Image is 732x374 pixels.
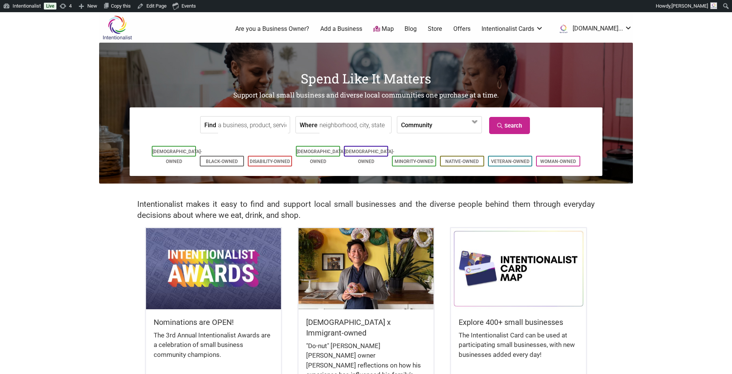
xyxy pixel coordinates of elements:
label: Where [300,117,318,133]
a: Intentionalist Cards [482,25,543,33]
a: Add a Business [320,25,362,33]
a: Search [489,117,530,134]
img: Intentionalist Awards [146,228,281,309]
a: [DEMOGRAPHIC_DATA]-Owned [152,149,202,164]
img: Intentionalist [99,15,135,40]
label: Find [204,117,216,133]
a: [DEMOGRAPHIC_DATA]-Owned [345,149,394,164]
a: Minority-Owned [395,159,433,164]
a: Offers [453,25,470,33]
label: Community [401,117,432,133]
span: [PERSON_NAME] [671,3,708,9]
a: Veteran-Owned [491,159,530,164]
a: Blog [405,25,417,33]
a: Map [373,25,394,34]
a: Black-Owned [206,159,238,164]
input: a business, product, service [218,117,288,134]
img: King Donuts - Hong Chhuor [299,228,433,309]
input: neighborhood, city, state [319,117,389,134]
div: The Intentionalist Card can be used at participating small businesses, with new businesses added ... [459,331,578,368]
a: [DOMAIN_NAME]... [554,22,632,36]
h5: Nominations are OPEN! [154,317,273,328]
img: Intentionalist Card Map [451,228,586,309]
a: Live [44,3,56,10]
a: Native-Owned [445,159,479,164]
a: Woman-Owned [540,159,576,164]
h5: [DEMOGRAPHIC_DATA] x Immigrant-owned [306,317,426,338]
h2: Intentionalist makes it easy to find and support local small businesses and the diverse people be... [137,199,595,221]
a: [DEMOGRAPHIC_DATA]-Owned [297,149,346,164]
h2: Support local small business and diverse local communities one purchase at a time. [99,91,633,100]
li: ist.com... [554,22,632,36]
div: The 3rd Annual Intentionalist Awards are a celebration of small business community champions. [154,331,273,368]
a: Are you a Business Owner? [235,25,309,33]
h5: Explore 400+ small businesses [459,317,578,328]
h1: Spend Like It Matters [99,69,633,88]
a: Store [428,25,442,33]
a: Disability-Owned [250,159,290,164]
